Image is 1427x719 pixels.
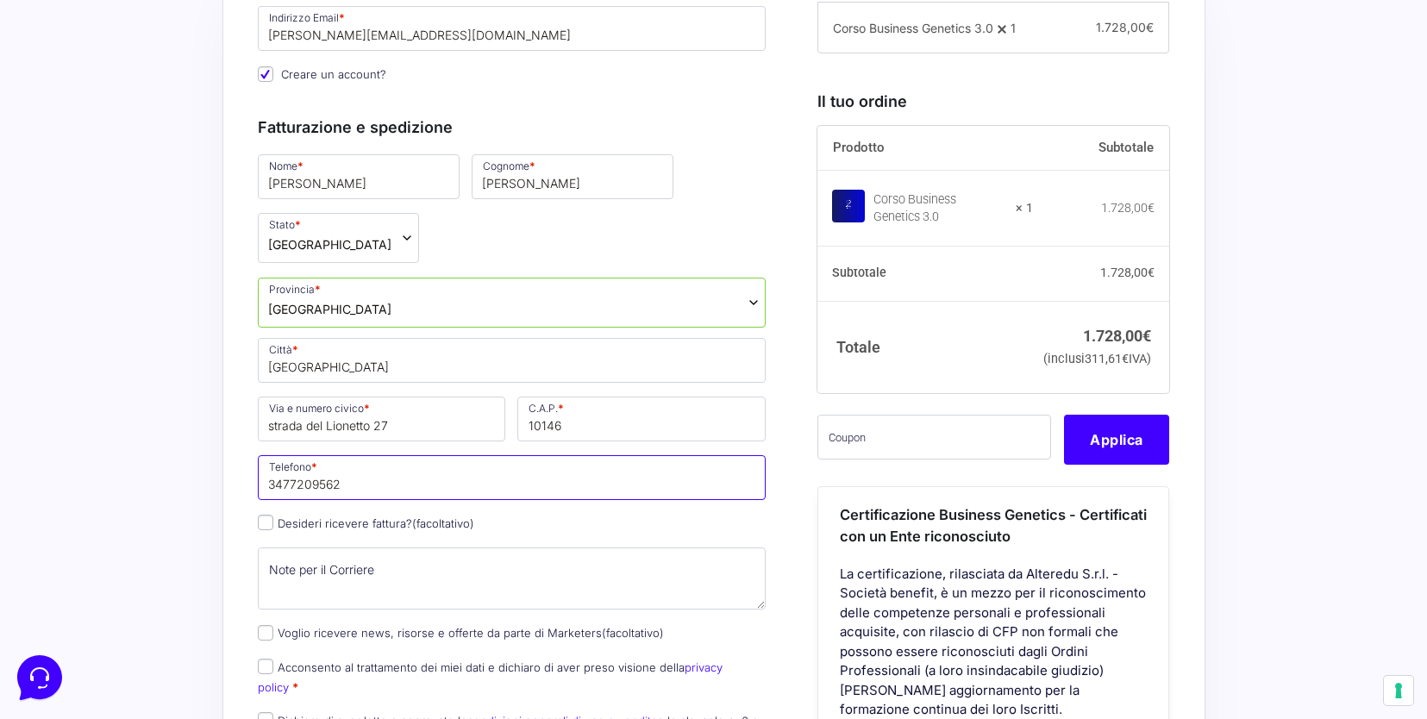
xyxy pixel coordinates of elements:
input: Voglio ricevere news, risorse e offerte da parte di Marketers(facoltativo) [258,625,273,641]
span: Provincia [258,278,767,328]
button: Inizia una conversazione [28,145,317,179]
th: Prodotto [817,126,1032,171]
input: Cerca un articolo... [39,251,282,268]
span: Inizia una conversazione [112,155,254,169]
label: Desideri ricevere fattura? [258,516,474,530]
img: Corso Business Genetics 3.0 [832,190,865,222]
input: Telefono * [258,455,767,500]
h3: Il tuo ordine [817,90,1169,113]
th: Totale [817,301,1032,393]
label: Acconsento al trattamento dei miei dati e dichiaro di aver preso visione della [258,660,723,694]
span: € [1146,20,1154,34]
button: Home [14,553,120,593]
span: 1 [1011,21,1016,35]
span: € [1142,327,1151,345]
p: Messaggi [149,578,196,593]
span: Certificazione Business Genetics - Certificati con un Ente riconosciuto [840,506,1147,545]
th: Subtotale [1033,126,1170,171]
h3: Fatturazione e spedizione [258,116,767,139]
div: Corso Business Genetics 3.0 [873,191,1004,226]
bdi: 1.728,00 [1083,327,1151,345]
input: Cognome * [472,154,673,199]
th: Subtotale [817,247,1032,302]
input: Città * [258,338,767,383]
span: Corso Business Genetics 3.0 [833,21,993,35]
label: Voglio ricevere news, risorse e offerte da parte di Marketers [258,626,664,640]
button: Applica [1064,415,1169,465]
input: Creare un account? [258,66,273,82]
input: C.A.P. * [517,397,766,441]
span: (facoltativo) [602,626,664,640]
span: Trova una risposta [28,214,135,228]
button: Messaggi [120,553,226,593]
img: dark [83,97,117,131]
span: 311,61 [1085,352,1129,366]
span: Creare un account? [281,67,386,81]
small: (inclusi IVA) [1043,352,1151,366]
span: € [1122,352,1129,366]
input: Indirizzo Email * [258,6,767,51]
input: Nome * [258,154,460,199]
span: Stato [258,213,419,263]
span: Torino [268,300,391,318]
span: Le tue conversazioni [28,69,147,83]
strong: × 1 [1016,200,1033,217]
bdi: 1.728,00 [1100,266,1155,279]
span: Italia [268,235,391,253]
input: Via e numero civico * [258,397,506,441]
p: Aiuto [266,578,291,593]
input: Coupon [817,415,1051,460]
span: € [1148,266,1155,279]
span: (facoltativo) [412,516,474,530]
h2: Ciao da Marketers 👋 [14,14,290,41]
img: dark [28,97,62,131]
input: Desideri ricevere fattura?(facoltativo) [258,515,273,530]
button: Aiuto [225,553,331,593]
p: Home [52,578,81,593]
span: € [1148,201,1155,215]
input: Acconsento al trattamento dei miei dati e dichiaro di aver preso visione dellaprivacy policy [258,659,273,674]
button: Le tue preferenze relative al consenso per le tecnologie di tracciamento [1384,676,1413,705]
bdi: 1.728,00 [1101,201,1155,215]
img: dark [55,97,90,131]
a: Apri Centro Assistenza [184,214,317,228]
iframe: Customerly Messenger Launcher [14,652,66,703]
span: 1.728,00 [1096,20,1154,34]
